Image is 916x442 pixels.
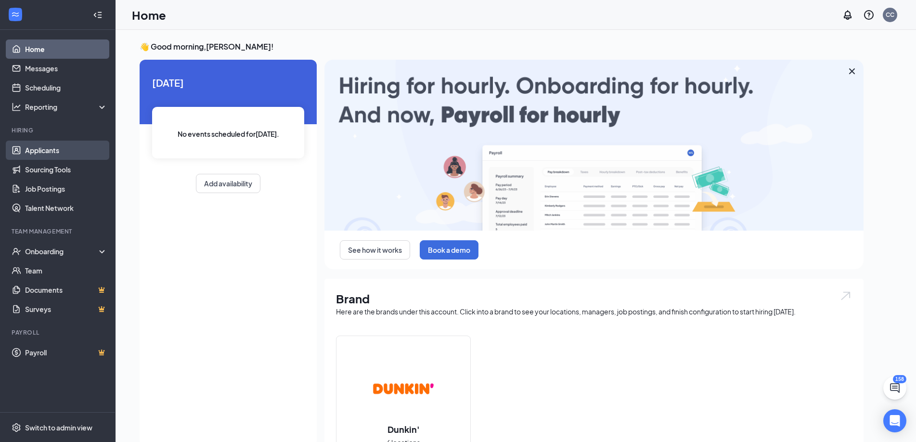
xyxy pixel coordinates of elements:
div: Reporting [25,102,108,112]
svg: UserCheck [12,247,21,256]
svg: Cross [846,65,858,77]
a: Scheduling [25,78,107,97]
a: Messages [25,59,107,78]
svg: WorkstreamLogo [11,10,20,19]
button: ChatActive [883,377,906,400]
svg: Collapse [93,10,103,20]
div: Switch to admin view [25,423,92,432]
a: Talent Network [25,198,107,218]
svg: ChatActive [889,382,901,394]
div: Open Intercom Messenger [883,409,906,432]
button: Book a demo [420,240,478,260]
div: CC [886,11,894,19]
span: No events scheduled for [DATE] . [178,129,279,139]
a: Job Postings [25,179,107,198]
a: Sourcing Tools [25,160,107,179]
div: Team Management [12,227,105,235]
h1: Home [132,7,166,23]
button: Add availability [196,174,260,193]
h3: 👋 Good morning, [PERSON_NAME] ! [140,41,864,52]
span: [DATE] [152,75,304,90]
img: Dunkin' [373,358,434,419]
a: PayrollCrown [25,343,107,362]
a: DocumentsCrown [25,280,107,299]
h2: Dunkin' [378,423,429,435]
svg: Analysis [12,102,21,112]
img: open.6027fd2a22e1237b5b06.svg [839,290,852,301]
div: Payroll [12,328,105,337]
div: Here are the brands under this account. Click into a brand to see your locations, managers, job p... [336,307,852,316]
div: Hiring [12,126,105,134]
div: Onboarding [25,247,99,256]
svg: QuestionInfo [863,9,875,21]
a: Team [25,261,107,280]
a: Applicants [25,141,107,160]
img: payroll-large.gif [324,60,864,231]
h1: Brand [336,290,852,307]
div: 158 [893,375,906,383]
a: SurveysCrown [25,299,107,319]
svg: Settings [12,423,21,432]
a: Home [25,39,107,59]
button: See how it works [340,240,410,260]
svg: Notifications [842,9,853,21]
